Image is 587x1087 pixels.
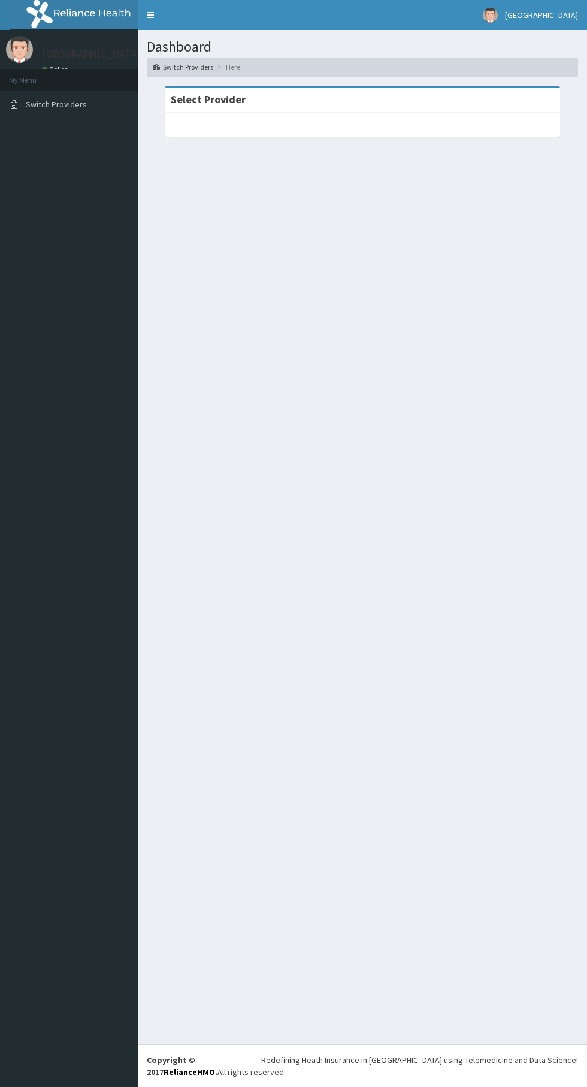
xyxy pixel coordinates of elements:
[164,1067,215,1077] a: RelianceHMO
[147,39,578,55] h1: Dashboard
[153,62,213,72] a: Switch Providers
[214,62,240,72] li: Here
[261,1054,578,1066] div: Redefining Heath Insurance in [GEOGRAPHIC_DATA] using Telemedicine and Data Science!
[6,36,33,63] img: User Image
[26,99,87,110] span: Switch Providers
[138,1044,587,1087] footer: All rights reserved.
[171,92,246,106] strong: Select Provider
[42,65,71,74] a: Online
[505,10,578,20] span: [GEOGRAPHIC_DATA]
[483,8,498,23] img: User Image
[147,1055,217,1077] strong: Copyright © 2017 .
[42,49,141,59] p: [GEOGRAPHIC_DATA]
